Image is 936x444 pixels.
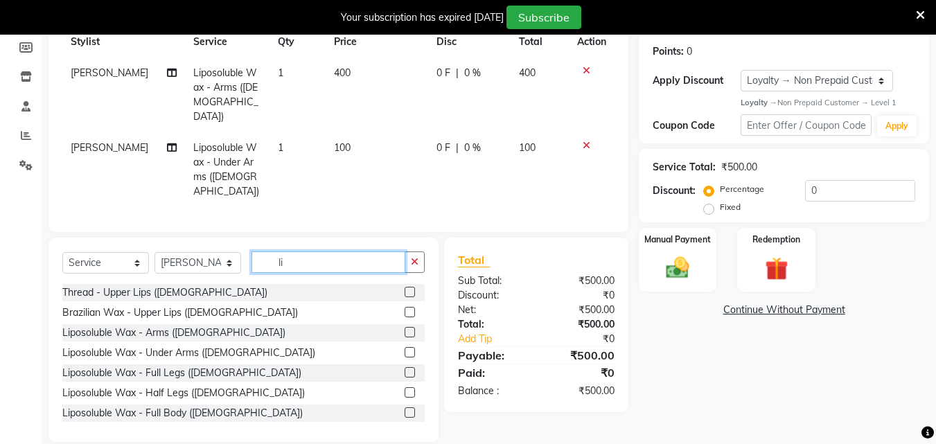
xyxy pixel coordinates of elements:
[278,66,283,79] span: 1
[448,288,536,303] div: Discount:
[464,141,481,155] span: 0 %
[62,406,303,420] div: Liposoluble Wax - Full Body ([DEMOGRAPHIC_DATA])
[193,141,259,197] span: Liposoluble Wax - Under Arms ([DEMOGRAPHIC_DATA])
[519,66,536,79] span: 400
[464,66,481,80] span: 0 %
[519,141,536,154] span: 100
[721,160,757,175] div: ₹500.00
[448,364,536,381] div: Paid:
[448,303,536,317] div: Net:
[653,73,740,88] div: Apply Discount
[506,6,581,29] button: Subscribe
[62,305,298,320] div: Brazilian Wax - Upper Lips ([DEMOGRAPHIC_DATA])
[536,364,625,381] div: ₹0
[752,233,800,246] label: Redemption
[436,141,450,155] span: 0 F
[334,141,351,154] span: 100
[62,386,305,400] div: Liposoluble Wax - Half Legs ([DEMOGRAPHIC_DATA])
[428,26,511,57] th: Disc
[71,141,148,154] span: [PERSON_NAME]
[456,141,459,155] span: |
[551,332,626,346] div: ₹0
[334,66,351,79] span: 400
[251,251,405,273] input: Search or Scan
[278,141,283,154] span: 1
[653,184,696,198] div: Discount:
[448,384,536,398] div: Balance :
[720,201,741,213] label: Fixed
[436,66,450,80] span: 0 F
[71,66,148,79] span: [PERSON_NAME]
[62,366,301,380] div: Liposoluble Wax - Full Legs ([DEMOGRAPHIC_DATA])
[458,253,490,267] span: Total
[569,26,615,57] th: Action
[741,114,872,136] input: Enter Offer / Coupon Code
[326,26,428,57] th: Price
[341,10,504,25] div: Your subscription has expired [DATE]
[653,118,740,133] div: Coupon Code
[741,97,915,109] div: Non Prepaid Customer → Level 1
[741,98,777,107] strong: Loyalty →
[448,274,536,288] div: Sub Total:
[62,326,285,340] div: Liposoluble Wax - Arms ([DEMOGRAPHIC_DATA])
[536,288,625,303] div: ₹0
[62,26,185,57] th: Stylist
[536,274,625,288] div: ₹500.00
[456,66,459,80] span: |
[720,183,764,195] label: Percentage
[62,346,315,360] div: Liposoluble Wax - Under Arms ([DEMOGRAPHIC_DATA])
[193,66,258,123] span: Liposoluble Wax - Arms ([DEMOGRAPHIC_DATA])
[653,160,716,175] div: Service Total:
[536,317,625,332] div: ₹500.00
[644,233,711,246] label: Manual Payment
[758,254,795,283] img: _gift.svg
[642,303,926,317] a: Continue Without Payment
[185,26,270,57] th: Service
[536,347,625,364] div: ₹500.00
[536,303,625,317] div: ₹500.00
[511,26,569,57] th: Total
[448,332,551,346] a: Add Tip
[653,44,684,59] div: Points:
[536,384,625,398] div: ₹500.00
[448,347,536,364] div: Payable:
[270,26,326,57] th: Qty
[62,285,267,300] div: Thread - Upper Lips ([DEMOGRAPHIC_DATA])
[687,44,692,59] div: 0
[448,317,536,332] div: Total:
[659,254,696,281] img: _cash.svg
[877,116,917,136] button: Apply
